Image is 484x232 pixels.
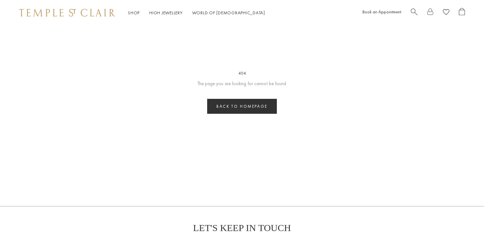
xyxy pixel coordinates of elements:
a: Search [411,8,417,18]
a: High JewelleryHigh Jewellery [149,10,183,16]
a: Back to homepage [207,99,277,114]
a: View Wishlist [443,8,449,18]
a: World of [DEMOGRAPHIC_DATA]World of [DEMOGRAPHIC_DATA] [192,10,265,16]
h3: 404 [25,70,459,77]
img: Temple St. Clair [19,9,115,17]
a: Open Shopping Bag [459,8,465,18]
a: Book an Appointment [362,9,401,15]
iframe: Gorgias live chat messenger [452,202,478,226]
p: The page you are looking for cannot be found. [25,80,459,88]
a: ShopShop [128,10,140,16]
nav: Main navigation [128,9,265,17]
